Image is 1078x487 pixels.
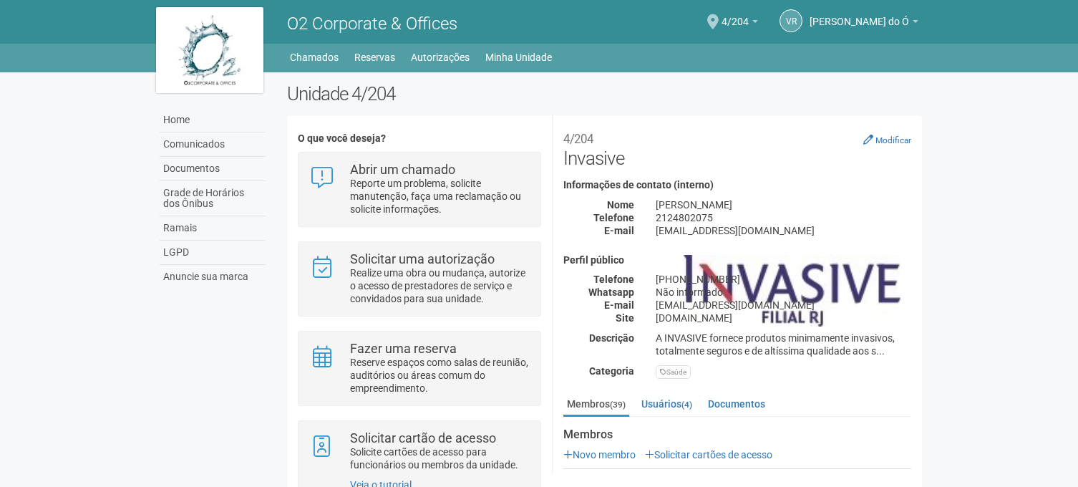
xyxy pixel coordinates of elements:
a: Membros(39) [563,393,629,417]
strong: Solicitar cartão de acesso [350,430,496,445]
strong: E-mail [604,225,634,236]
img: logo.jpg [156,7,263,93]
a: Ramais [160,216,266,241]
strong: Categoria [589,365,634,377]
div: [PHONE_NUMBER] [645,273,922,286]
small: (4) [681,400,692,410]
a: Abrir um chamado Reporte um problema, solicite manutenção, faça uma reclamação ou solicite inform... [309,163,529,216]
span: O2 Corporate & Offices [287,14,457,34]
strong: E-mail [604,299,634,311]
a: LGPD [160,241,266,265]
div: [DOMAIN_NAME] [645,312,922,324]
strong: Nome [607,199,634,211]
a: Minha Unidade [485,47,552,67]
p: Realize uma obra ou mudança, autorize o acesso de prestadores de serviço e convidados para sua un... [350,266,530,305]
p: Solicite cartões de acesso para funcionários ou membros da unidade. [350,445,530,471]
a: Documentos [160,157,266,181]
strong: Descrição [589,332,634,344]
div: Saúde [656,365,691,379]
strong: Telefone [593,274,634,285]
div: [PERSON_NAME] [645,198,922,211]
p: Reporte um problema, solicite manutenção, faça uma reclamação ou solicite informações. [350,177,530,216]
h2: Unidade 4/204 [287,83,922,105]
a: Solicitar cartões de acesso [645,449,772,461]
a: Fazer uma reserva Reserve espaços como salas de reunião, auditórios ou áreas comum do empreendime... [309,342,529,395]
div: [EMAIL_ADDRESS][DOMAIN_NAME] [645,224,922,237]
a: Novo membro [563,449,636,461]
a: Reservas [354,47,395,67]
small: 4/204 [563,132,593,146]
a: [PERSON_NAME] do Ó [810,18,918,29]
h4: Perfil público [563,255,911,266]
div: 2124802075 [645,211,922,224]
strong: Abrir um chamado [350,162,455,177]
strong: Solicitar uma autorização [350,251,495,266]
h4: Informações de contato (interno) [563,180,911,191]
a: Documentos [704,393,769,415]
span: Viviane Rocha do Ó [810,2,909,27]
a: Home [160,108,266,132]
div: [EMAIL_ADDRESS][DOMAIN_NAME] [645,299,922,312]
a: Solicitar uma autorização Realize uma obra ou mudança, autorize o acesso de prestadores de serviç... [309,253,529,305]
a: Chamados [290,47,339,67]
a: Anuncie sua marca [160,265,266,289]
small: Modificar [875,135,911,145]
a: Modificar [863,134,911,145]
h4: O que você deseja? [298,133,540,144]
p: Reserve espaços como salas de reunião, auditórios ou áreas comum do empreendimento. [350,356,530,395]
strong: Membros [563,428,911,441]
img: business.png [684,255,900,327]
strong: Site [616,312,634,324]
strong: Telefone [593,212,634,223]
a: VR [780,9,802,32]
a: Solicitar cartão de acesso Solicite cartões de acesso para funcionários ou membros da unidade. [309,432,529,471]
a: Grade de Horários dos Ônibus [160,181,266,216]
small: (39) [610,400,626,410]
span: 4/204 [722,2,749,27]
strong: Fazer uma reserva [350,341,457,356]
a: 4/204 [722,18,758,29]
div: Não informado [645,286,922,299]
a: Usuários(4) [638,393,696,415]
div: A INVASIVE fornece produtos minimamente invasivos, totalmente seguros e de altíssima qualidade ao... [645,332,922,357]
strong: Whatsapp [588,286,634,298]
a: Comunicados [160,132,266,157]
h2: Invasive [563,126,911,169]
a: Autorizações [411,47,470,67]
